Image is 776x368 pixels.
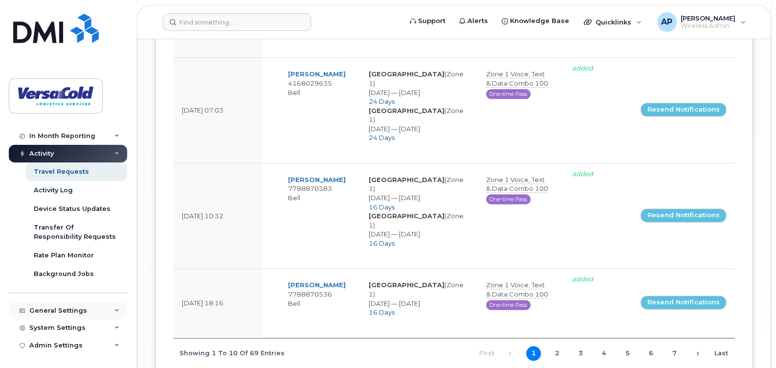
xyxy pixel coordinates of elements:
[418,16,445,26] span: Support
[369,107,444,115] strong: [GEOGRAPHIC_DATA]
[510,16,569,26] span: Knowledge Base
[650,12,753,32] div: April Parker
[360,275,477,322] td: (Zone 1) [DATE] — [DATE]
[279,275,360,322] td: 7788870536 Bell
[452,11,495,31] a: Alerts
[369,308,395,316] span: 16 Days
[173,345,285,361] div: Showing 1 to 10 of 69 entries
[369,212,444,220] strong: [GEOGRAPHIC_DATA]
[369,70,444,78] strong: [GEOGRAPHIC_DATA]
[503,346,517,361] a: Previous
[288,70,346,78] a: [PERSON_NAME]
[661,16,672,28] span: AP
[279,64,360,148] td: 4168029635 Bell
[596,18,631,26] span: Quicklinks
[714,346,729,361] a: Last
[550,346,564,361] a: 2
[486,281,548,299] span: Zone 1 Voice, Text & Data Combo 100
[369,281,444,289] strong: [GEOGRAPHIC_DATA]
[360,169,477,254] td: (Zone 1) [DATE] — [DATE] (Zone 1) [DATE] — [DATE]
[690,346,705,361] a: Next
[681,14,735,22] span: [PERSON_NAME]
[479,346,494,361] a: First
[369,239,395,247] span: 16 Days
[641,208,726,222] a: Resend Notifications
[486,176,548,193] span: Zone 1 Voice, Text & Data Combo 100
[643,346,658,361] a: 6
[577,12,648,32] div: Quicklinks
[369,97,395,105] span: 24 Days
[486,89,531,99] span: 30 days pass
[173,57,263,163] td: [DATE] 07:03
[467,16,488,26] span: Alerts
[620,346,635,361] a: 5
[279,169,360,254] td: 7788870383 Bell
[667,346,682,361] a: 7
[163,13,311,31] input: Find something...
[486,70,548,88] span: Zone 1 Voice, Text & Data Combo 100
[369,176,444,184] strong: [GEOGRAPHIC_DATA]
[288,281,346,289] a: [PERSON_NAME]
[597,346,611,361] a: 4
[572,275,593,283] i: added
[641,103,726,116] a: Resend Notifications
[173,268,263,337] td: [DATE] 18:16
[486,300,531,310] span: 30 days pass
[572,170,593,178] i: added
[369,134,395,141] span: 24 Days
[526,346,541,361] a: 1
[173,163,263,269] td: [DATE] 10:32
[288,176,346,184] a: [PERSON_NAME]
[369,203,395,211] span: 16 Days
[681,22,735,30] span: Wireless Admin
[572,64,593,72] i: added
[495,11,576,31] a: Knowledge Base
[486,194,531,204] span: 30 days pass
[641,296,726,309] a: Resend Notifications
[360,64,477,148] td: (Zone 1) [DATE] — [DATE] (Zone 1) [DATE] — [DATE]
[403,11,452,31] a: Support
[573,346,588,361] a: 3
